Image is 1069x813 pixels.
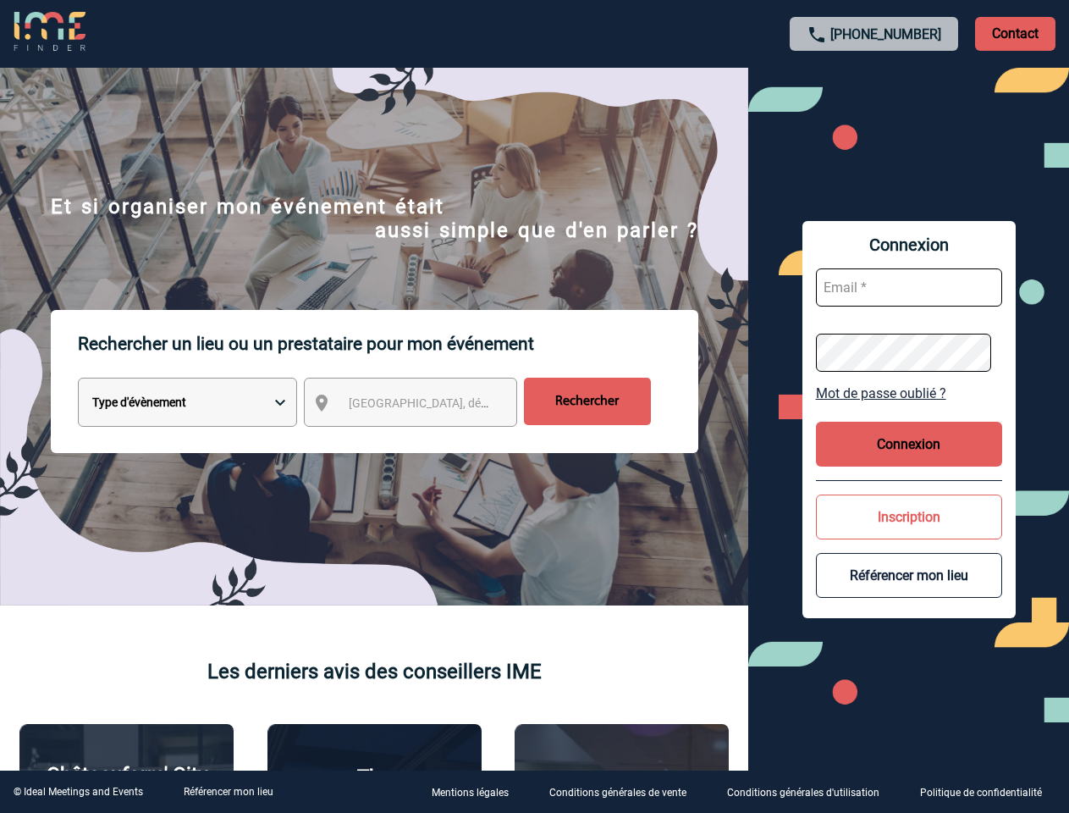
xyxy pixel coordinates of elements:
span: Connexion [816,235,1002,255]
p: Rechercher un lieu ou un prestataire pour mon événement [78,310,698,378]
div: © Ideal Meetings and Events [14,786,143,798]
p: Agence 2ISD [564,767,680,791]
a: [PHONE_NUMBER] [830,26,941,42]
button: Connexion [816,422,1002,467]
input: Rechercher [524,378,651,425]
button: Inscription [816,495,1002,539]
p: Politique de confidentialité [920,788,1042,799]
a: Référencer mon lieu [184,786,273,798]
p: Contact [975,17,1055,51]
button: Référencer mon lieu [816,553,1002,598]
a: Conditions générales d'utilisation [714,784,906,800]
img: call-24-px.png [807,25,827,45]
a: Politique de confidentialité [906,784,1069,800]
span: [GEOGRAPHIC_DATA], département, région... [349,396,584,410]
a: Mentions légales [418,784,536,800]
a: Conditions générales de vente [536,784,714,800]
p: Châteauform' City [GEOGRAPHIC_DATA] [29,763,224,810]
input: Email * [816,268,1002,307]
p: Conditions générales de vente [549,788,686,799]
p: Mentions légales [432,788,509,799]
a: Mot de passe oublié ? [816,385,1002,401]
p: Conditions générales d'utilisation [727,788,879,799]
p: The [GEOGRAPHIC_DATA] [277,766,472,813]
